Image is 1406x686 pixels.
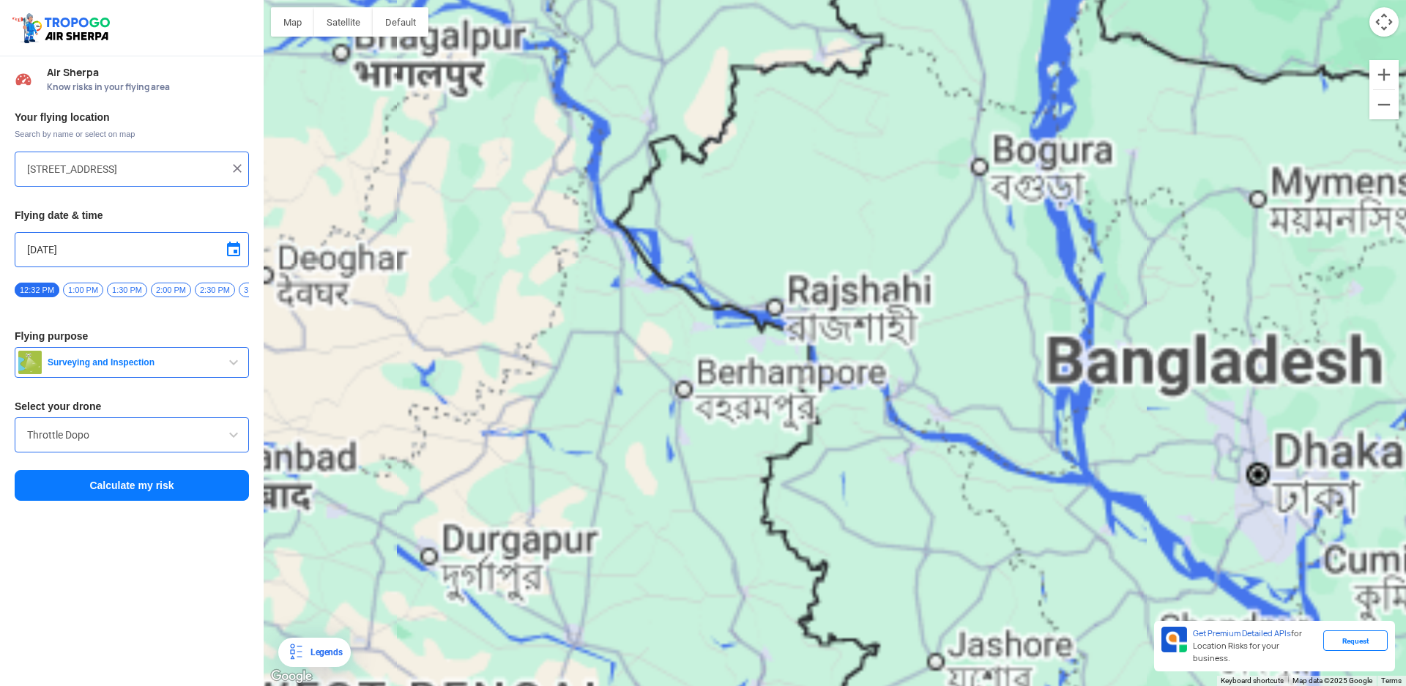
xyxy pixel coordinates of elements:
[239,283,279,297] span: 3:00 PM
[15,401,249,411] h3: Select your drone
[1369,90,1399,119] button: Zoom out
[42,357,225,368] span: Surveying and Inspection
[47,81,249,93] span: Know risks in your flying area
[15,347,249,378] button: Surveying and Inspection
[314,7,373,37] button: Show satellite imagery
[1161,627,1187,652] img: Premium APIs
[107,283,147,297] span: 1:30 PM
[271,7,314,37] button: Show street map
[151,283,191,297] span: 2:00 PM
[1187,627,1323,666] div: for Location Risks for your business.
[1369,7,1399,37] button: Map camera controls
[15,128,249,140] span: Search by name or select on map
[15,210,249,220] h3: Flying date & time
[287,644,305,661] img: Legends
[63,283,103,297] span: 1:00 PM
[230,161,245,176] img: ic_close.png
[1193,628,1291,638] span: Get Premium Detailed APIs
[267,667,316,686] a: Open this area in Google Maps (opens a new window)
[15,283,59,297] span: 12:32 PM
[1369,60,1399,89] button: Zoom in
[1323,630,1388,651] div: Request
[305,644,342,661] div: Legends
[11,11,115,45] img: ic_tgdronemaps.svg
[18,351,42,374] img: survey.png
[15,331,249,341] h3: Flying purpose
[27,426,237,444] input: Search by name or Brand
[195,283,235,297] span: 2:30 PM
[1292,676,1372,685] span: Map data ©2025 Google
[267,667,316,686] img: Google
[47,67,249,78] span: Air Sherpa
[15,112,249,122] h3: Your flying location
[27,160,226,178] input: Search your flying location
[15,470,249,501] button: Calculate my risk
[27,241,237,258] input: Select Date
[1221,676,1284,686] button: Keyboard shortcuts
[1381,676,1402,685] a: Terms
[15,70,32,88] img: Risk Scores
